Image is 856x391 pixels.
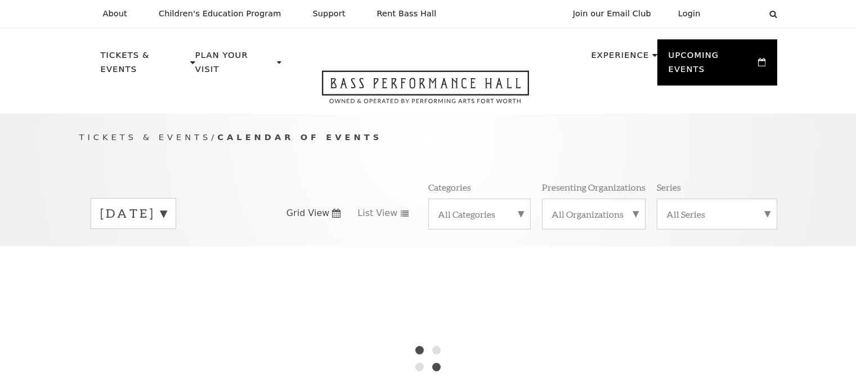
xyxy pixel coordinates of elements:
p: Children's Education Program [159,9,281,19]
p: Upcoming Events [669,48,756,83]
p: Categories [428,181,471,193]
p: Plan Your Visit [195,48,274,83]
p: Series [657,181,681,193]
span: Grid View [286,207,330,219]
p: Experience [591,48,649,69]
select: Select: [719,8,759,19]
p: Presenting Organizations [542,181,646,193]
span: Tickets & Events [79,132,212,142]
p: Rent Bass Hall [377,9,437,19]
span: List View [357,207,397,219]
label: All Categories [438,208,521,220]
label: All Series [666,208,768,220]
p: / [79,131,777,145]
p: Tickets & Events [101,48,188,83]
label: [DATE] [100,205,167,222]
label: All Organizations [552,208,636,220]
span: Calendar of Events [217,132,382,142]
p: About [103,9,127,19]
p: Support [313,9,346,19]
